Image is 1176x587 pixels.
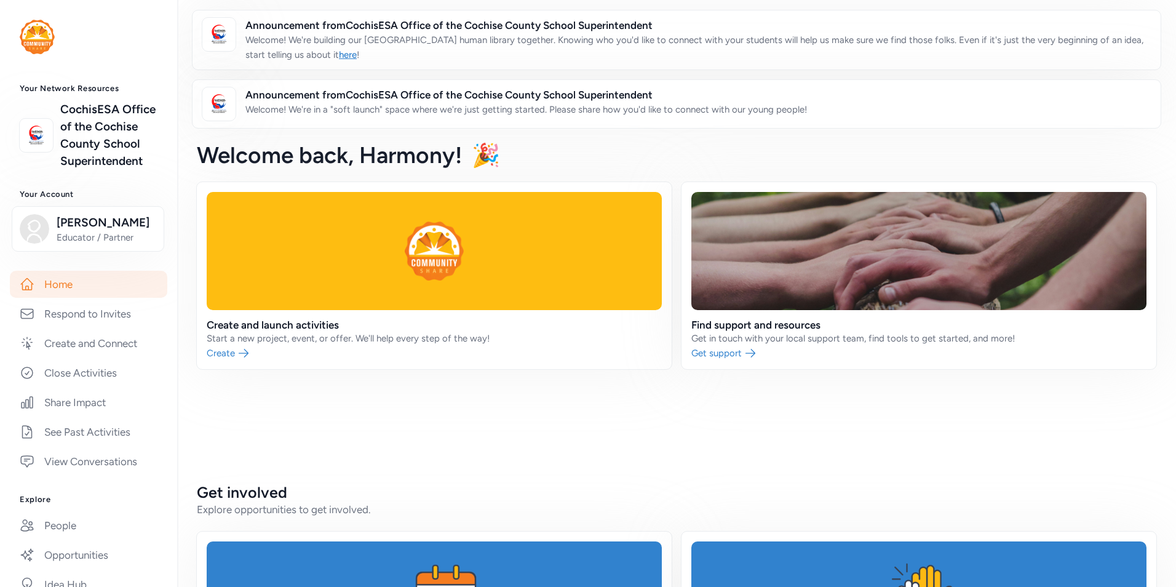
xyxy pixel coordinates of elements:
[20,190,157,199] h3: Your Account
[339,49,357,60] a: here
[197,502,1156,517] div: Explore opportunities to get involved.
[57,231,156,244] span: Educator / Partner
[10,418,167,445] a: See Past Activities
[10,389,167,416] a: Share Impact
[20,84,157,94] h3: Your Network Resources
[12,206,164,252] button: [PERSON_NAME]Educator / Partner
[10,541,167,569] a: Opportunities
[197,142,462,169] span: Welcome back , Harmony!
[197,482,1156,502] h2: Get involved
[245,87,807,102] span: Announcement from CochisESA Office of the Cochise County School Superintendent
[20,495,157,505] h3: Explore
[10,300,167,327] a: Respond to Invites
[245,18,1151,33] span: Announcement from CochisESA Office of the Cochise County School Superintendent
[205,21,232,48] img: logo
[57,214,156,231] span: [PERSON_NAME]
[10,448,167,475] a: View Conversations
[23,122,50,149] img: logo
[10,271,167,298] a: Home
[60,101,157,170] a: CochisESA Office of the Cochise County School Superintendent
[10,359,167,386] a: Close Activities
[10,330,167,357] a: Create and Connect
[472,142,500,169] span: 🎉
[20,20,55,54] img: logo
[245,33,1151,62] p: Welcome! We're building our [GEOGRAPHIC_DATA] human library together. Knowing who you'd like to c...
[205,90,232,118] img: logo
[10,512,167,539] a: People
[245,102,807,117] p: Welcome! We're in a "soft launch" space where we're just getting started. Please share how you'd ...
